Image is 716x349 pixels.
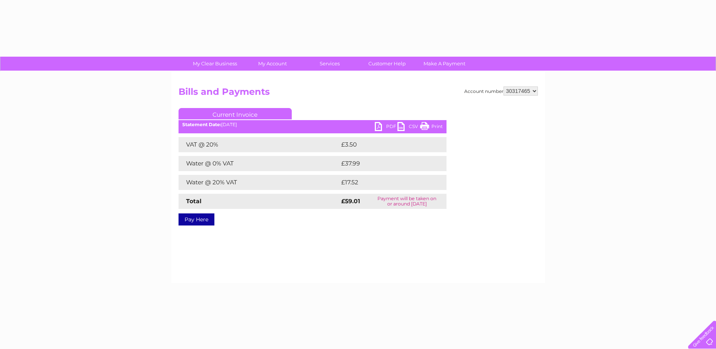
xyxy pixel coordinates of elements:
[179,108,292,119] a: Current Invoice
[339,137,429,152] td: £3.50
[420,122,443,133] a: Print
[179,175,339,190] td: Water @ 20% VAT
[179,86,538,101] h2: Bills and Payments
[341,198,360,205] strong: £59.01
[368,194,447,209] td: Payment will be taken on or around [DATE]
[356,57,418,71] a: Customer Help
[186,198,202,205] strong: Total
[375,122,397,133] a: PDF
[339,175,430,190] td: £17.52
[179,122,447,127] div: [DATE]
[241,57,303,71] a: My Account
[182,122,221,127] b: Statement Date:
[464,86,538,96] div: Account number
[339,156,431,171] td: £37.99
[179,213,214,225] a: Pay Here
[184,57,246,71] a: My Clear Business
[179,156,339,171] td: Water @ 0% VAT
[413,57,476,71] a: Make A Payment
[179,137,339,152] td: VAT @ 20%
[299,57,361,71] a: Services
[397,122,420,133] a: CSV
